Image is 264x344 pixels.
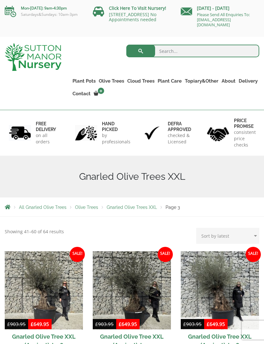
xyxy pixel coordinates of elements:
span: Sale! [158,247,173,262]
img: 3.jpg [141,125,163,141]
bdi: 903.95 [183,321,202,327]
h6: Defra approved [168,121,191,132]
select: Shop order [196,228,259,244]
a: About [220,77,237,85]
a: Gnarled Olive Trees XXL [107,205,157,210]
bdi: 649.95 [31,321,49,327]
p: [DATE] - [DATE] [181,4,259,12]
img: 1.jpg [9,125,31,141]
a: Plant Care [156,77,183,85]
img: 4.jpg [207,123,229,142]
a: Plant Pots [71,77,97,85]
bdi: 649.95 [119,321,137,327]
bdi: 903.95 [95,321,114,327]
p: consistent price checks [234,129,256,148]
h6: FREE DELIVERY [36,121,57,132]
span: Sale! [246,247,261,262]
p: Mon-[DATE]: 9am-4:30pm [5,4,83,12]
a: Delivery [237,77,259,85]
a: Contact [71,89,92,98]
span: £ [119,321,122,327]
a: Cloud Trees [126,77,156,85]
p: Showing 41–60 of 64 results [5,228,64,235]
input: Search... [126,45,260,57]
span: £ [95,321,98,327]
a: Olive Trees [97,77,126,85]
nav: Breadcrumbs [5,204,259,210]
span: Sale! [70,247,85,262]
p: Saturdays&Sundays: 10am-3pm [5,12,83,17]
p: checked & Licensed [168,132,191,145]
span: £ [183,321,186,327]
a: Click Here To Visit Nursery! [109,5,166,11]
a: All Gnarled Olive Trees [19,205,66,210]
a: Topiary&Other [183,77,220,85]
img: logo [5,43,61,71]
a: 0 [92,89,106,98]
span: £ [207,321,210,327]
a: Please Send All Enquiries To: [EMAIL_ADDRESS][DOMAIN_NAME] [197,12,250,28]
h1: Gnarled Olive Trees XXL [5,171,259,182]
span: £ [31,321,34,327]
img: 2.jpg [75,125,97,141]
span: £ [7,321,10,327]
img: Gnarled Olive Tree XXL (Ancient) J421 [93,251,171,329]
span: Page 3 [166,205,180,210]
img: Gnarled Olive Tree XXL (Ancient) J426 [5,251,83,329]
a: [STREET_ADDRESS] No Appointments needed [109,11,156,22]
bdi: 649.95 [207,321,225,327]
bdi: 903.95 [7,321,26,327]
p: by professionals [102,132,130,145]
p: on all orders [36,132,57,145]
a: Olive Trees [75,205,98,210]
h6: Price promise [234,118,256,129]
img: Gnarled Olive Tree XXL (Ancient) J478 [181,251,259,329]
span: 0 [98,88,104,94]
h6: hand picked [102,121,130,132]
